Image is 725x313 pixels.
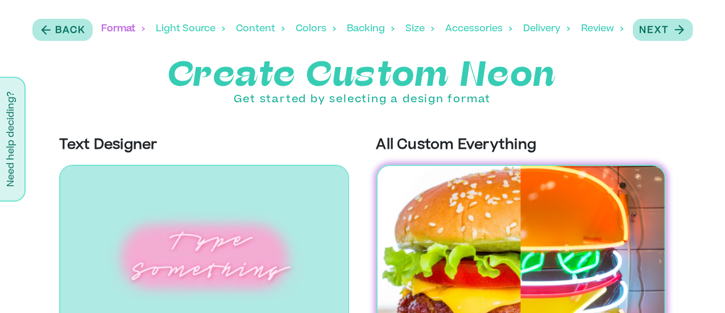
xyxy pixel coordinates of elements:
[633,19,693,41] button: Next
[59,135,349,156] p: Text Designer
[582,11,624,47] div: Review
[32,19,93,41] button: Back
[102,11,145,47] div: Format
[668,258,725,313] iframe: Chat Widget
[237,11,285,47] div: Content
[296,11,336,47] div: Colors
[56,24,86,37] p: Back
[640,24,669,37] p: Next
[156,11,225,47] div: Light Source
[376,135,666,156] p: All Custom Everything
[347,11,395,47] div: Backing
[524,11,570,47] div: Delivery
[446,11,512,47] div: Accessories
[406,11,434,47] div: Size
